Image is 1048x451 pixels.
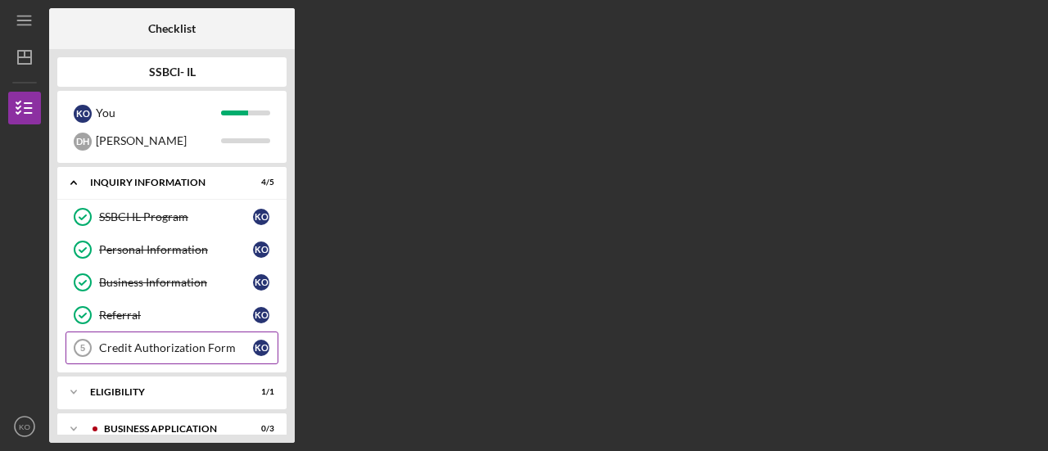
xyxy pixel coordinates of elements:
[253,307,269,323] div: K O
[96,127,221,155] div: [PERSON_NAME]
[99,276,253,289] div: Business Information
[245,424,274,434] div: 0 / 3
[253,274,269,291] div: K O
[245,387,274,397] div: 1 / 1
[65,201,278,233] a: SSBCI IL ProgramKO
[245,178,274,187] div: 4 / 5
[74,105,92,123] div: K O
[148,22,196,35] b: Checklist
[90,178,233,187] div: Inquiry Information
[90,387,233,397] div: Eligibility
[99,309,253,322] div: Referral
[19,422,30,431] text: KO
[74,133,92,151] div: d h
[104,424,233,434] div: Business Application
[149,65,196,79] b: SSBCI- IL
[8,410,41,443] button: KO
[99,210,253,223] div: SSBCI IL Program
[253,209,269,225] div: K O
[253,241,269,258] div: K O
[96,99,221,127] div: You
[65,233,278,266] a: Personal InformationKO
[99,243,253,256] div: Personal Information
[65,266,278,299] a: Business InformationKO
[253,340,269,356] div: K O
[99,341,253,354] div: Credit Authorization Form
[65,299,278,331] a: ReferralKO
[80,343,85,353] tspan: 5
[65,331,278,364] a: 5Credit Authorization FormKO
